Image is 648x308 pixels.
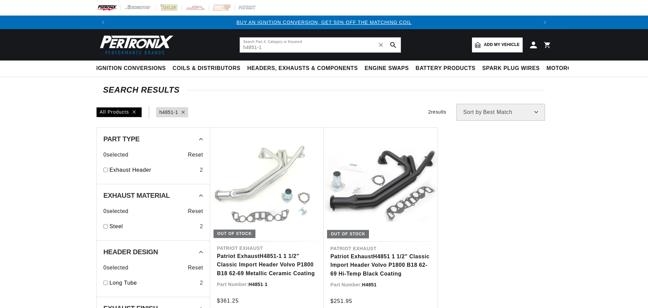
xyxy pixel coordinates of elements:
span: Battery Products [416,65,475,72]
summary: Battery Products [412,61,479,76]
summary: Ignition Conversions [96,61,169,76]
button: Translation missing: en.sections.announcements.next_announcement [538,16,552,29]
img: Pertronix [96,33,174,56]
input: Search Part #, Category or Keyword [240,38,401,52]
a: Long Tube [109,279,197,287]
span: Part Type [103,136,140,142]
span: Ignition Conversions [96,65,166,72]
span: Reset [188,207,203,216]
summary: Coils & Distributors [169,61,244,76]
span: Exhaust Material [103,192,170,199]
a: h4851-1 [159,109,178,116]
summary: Engine Swaps [361,61,412,76]
button: Translation missing: en.sections.announcements.previous_announcement [96,16,110,29]
span: 2 results [428,109,446,115]
span: Reset [188,263,203,272]
div: SEARCH RESULTS [103,87,545,93]
a: Patriot ExhaustH4851 1 1/2" Classic Import Header Volvo P1800 B18 62-69 Hi-Temp Black Coating [330,252,431,278]
span: Header Design [103,248,158,255]
span: Motorcycle [547,65,587,72]
summary: Spark Plug Wires [479,61,543,76]
span: Reset [188,150,203,159]
a: BUY AN IGNITION CONVERSION, GET 50% OFF THE MATCHING COIL [236,20,412,25]
a: Add my vehicle [472,38,523,52]
div: 2 [200,166,203,174]
a: Patriot ExhaustH4851-1 1 1/2" Classic Import Header Volvo P1800 B18 62-69 Metallic Ceramic Coating [217,252,317,278]
select: Sort by [456,104,545,121]
span: 0 selected [103,150,128,159]
slideshow-component: Translation missing: en.sections.announcements.announcement_bar [79,16,569,29]
span: Sort by [463,110,482,115]
div: All Products [96,107,142,117]
span: Headers, Exhausts & Components [247,65,358,72]
span: 0 selected [103,263,128,272]
span: Add my vehicle [484,42,520,48]
div: 2 [200,222,203,231]
span: Spark Plug Wires [482,65,540,72]
div: Announcement [110,19,538,26]
a: Steel [109,222,197,231]
span: Coils & Distributors [173,65,241,72]
button: search button [386,38,401,52]
span: 0 selected [103,207,128,216]
span: Engine Swaps [365,65,409,72]
summary: Headers, Exhausts & Components [244,61,361,76]
summary: Motorcycle [543,61,590,76]
div: 1 of 3 [110,19,538,26]
a: Exhaust Header [109,166,197,174]
div: 2 [200,279,203,287]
